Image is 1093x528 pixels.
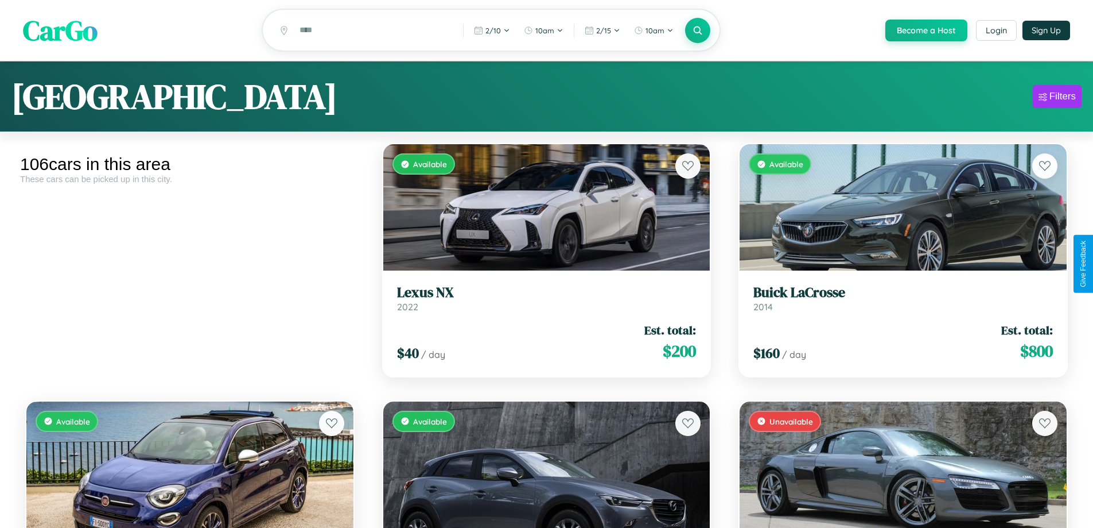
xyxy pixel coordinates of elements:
[23,11,98,49] span: CarGo
[1022,21,1070,40] button: Sign Up
[20,155,360,174] div: 106 cars in this area
[579,21,626,40] button: 2/15
[645,26,664,35] span: 10am
[753,344,780,363] span: $ 160
[753,284,1053,313] a: Buick LaCrosse2014
[769,417,813,426] span: Unavailable
[782,349,806,360] span: / day
[56,417,90,426] span: Available
[644,322,696,338] span: Est. total:
[421,349,445,360] span: / day
[413,159,447,169] span: Available
[753,301,773,313] span: 2014
[413,417,447,426] span: Available
[596,26,611,35] span: 2 / 15
[397,344,419,363] span: $ 40
[769,159,803,169] span: Available
[485,26,501,35] span: 2 / 10
[1049,91,1076,102] div: Filters
[976,20,1017,41] button: Login
[885,20,967,41] button: Become a Host
[397,284,697,301] h3: Lexus NX
[11,73,337,120] h1: [GEOGRAPHIC_DATA]
[753,284,1053,301] h3: Buick LaCrosse
[518,21,569,40] button: 10am
[535,26,554,35] span: 10am
[1079,241,1087,287] div: Give Feedback
[1033,85,1082,108] button: Filters
[397,301,418,313] span: 2022
[1001,322,1053,338] span: Est. total:
[628,21,679,40] button: 10am
[1020,340,1053,363] span: $ 800
[663,340,696,363] span: $ 200
[468,21,516,40] button: 2/10
[20,174,360,184] div: These cars can be picked up in this city.
[397,284,697,313] a: Lexus NX2022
